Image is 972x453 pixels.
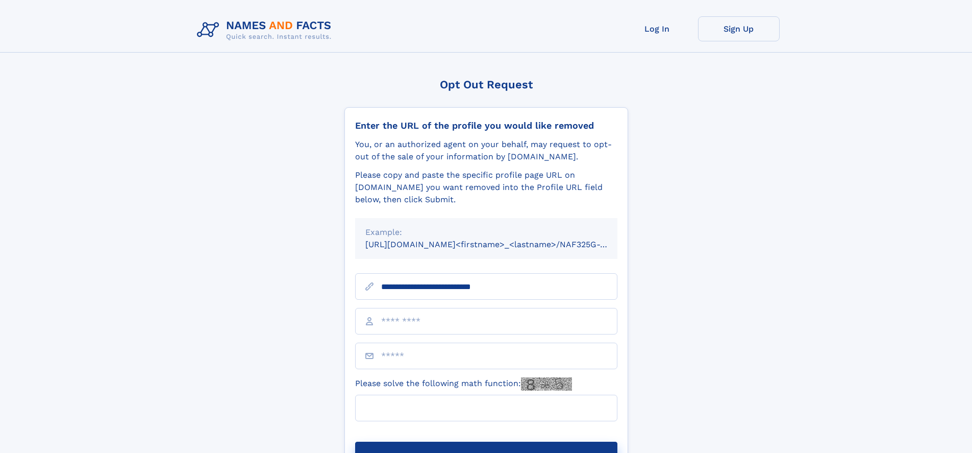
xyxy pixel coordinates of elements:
div: Opt Out Request [344,78,628,91]
div: Enter the URL of the profile you would like removed [355,120,617,131]
small: [URL][DOMAIN_NAME]<firstname>_<lastname>/NAF325G-xxxxxxxx [365,240,637,249]
a: Log In [616,16,698,41]
div: Example: [365,226,607,239]
div: Please copy and paste the specific profile page URL on [DOMAIN_NAME] you want removed into the Pr... [355,169,617,206]
img: Logo Names and Facts [193,16,340,44]
div: You, or an authorized agent on your behalf, may request to opt-out of the sale of your informatio... [355,138,617,163]
a: Sign Up [698,16,780,41]
label: Please solve the following math function: [355,377,572,391]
